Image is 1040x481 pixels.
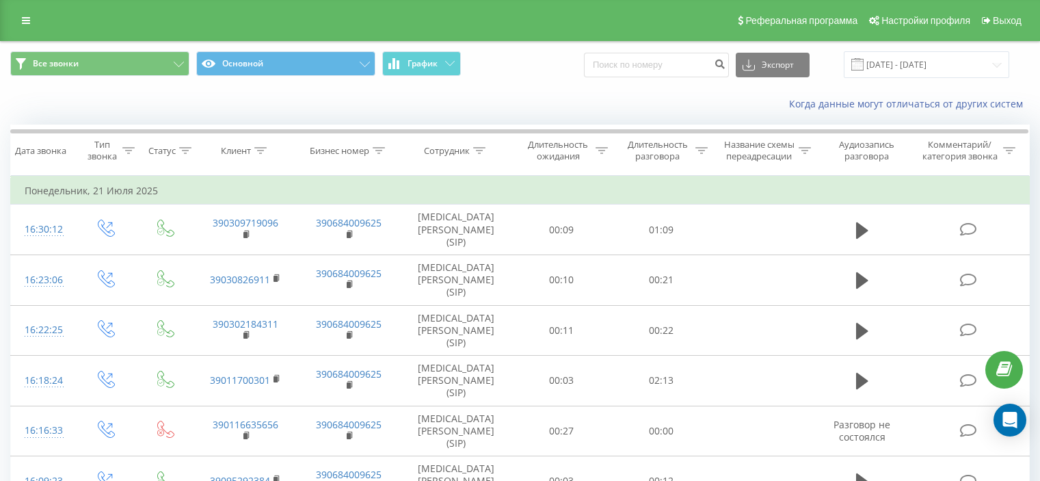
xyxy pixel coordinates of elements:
[408,59,438,68] span: График
[210,273,270,286] a: 39030826911
[148,145,176,157] div: Статус
[611,305,710,356] td: 00:22
[512,205,611,255] td: 00:09
[920,139,1000,162] div: Комментарий/категория звонка
[512,305,611,356] td: 00:11
[33,58,79,69] span: Все звонки
[524,139,593,162] div: Длительность ожидания
[611,255,710,305] td: 00:21
[86,139,118,162] div: Тип звонка
[723,139,795,162] div: Название схемы переадресации
[196,51,375,76] button: Основной
[316,267,382,280] a: 390684009625
[624,139,692,162] div: Длительность разговора
[25,267,61,294] div: 16:23:06
[994,404,1026,437] div: Open Intercom Messenger
[827,139,907,162] div: Аудиозапись разговора
[310,145,369,157] div: Бизнес номер
[10,51,189,76] button: Все звонки
[11,177,1030,205] td: Понедельник, 21 Июля 2025
[881,15,970,26] span: Настройки профиля
[25,216,61,243] div: 16:30:12
[993,15,1022,26] span: Выход
[221,145,251,157] div: Клиент
[25,367,61,394] div: 16:18:24
[512,255,611,305] td: 00:10
[213,216,278,229] a: 390309719096
[401,255,512,305] td: [MEDICAL_DATA][PERSON_NAME] (SIP)
[316,216,382,229] a: 390684009625
[834,418,890,443] span: Разговор не состоялся
[789,97,1030,110] a: Когда данные могут отличаться от других систем
[316,367,382,380] a: 390684009625
[512,356,611,406] td: 00:03
[401,305,512,356] td: [MEDICAL_DATA][PERSON_NAME] (SIP)
[745,15,857,26] span: Реферальная программа
[424,145,470,157] div: Сотрудник
[736,53,810,77] button: Экспорт
[213,418,278,431] a: 390116635656
[611,356,710,406] td: 02:13
[25,417,61,444] div: 16:16:33
[611,205,710,255] td: 01:09
[611,406,710,456] td: 00:00
[382,51,461,76] button: График
[316,468,382,481] a: 390684009625
[15,145,66,157] div: Дата звонка
[584,53,729,77] input: Поиск по номеру
[316,317,382,330] a: 390684009625
[316,418,382,431] a: 390684009625
[401,205,512,255] td: [MEDICAL_DATA][PERSON_NAME] (SIP)
[401,356,512,406] td: [MEDICAL_DATA][PERSON_NAME] (SIP)
[401,406,512,456] td: [MEDICAL_DATA][PERSON_NAME] (SIP)
[512,406,611,456] td: 00:27
[210,374,270,387] a: 39011700301
[25,317,61,343] div: 16:22:25
[213,317,278,330] a: 390302184311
